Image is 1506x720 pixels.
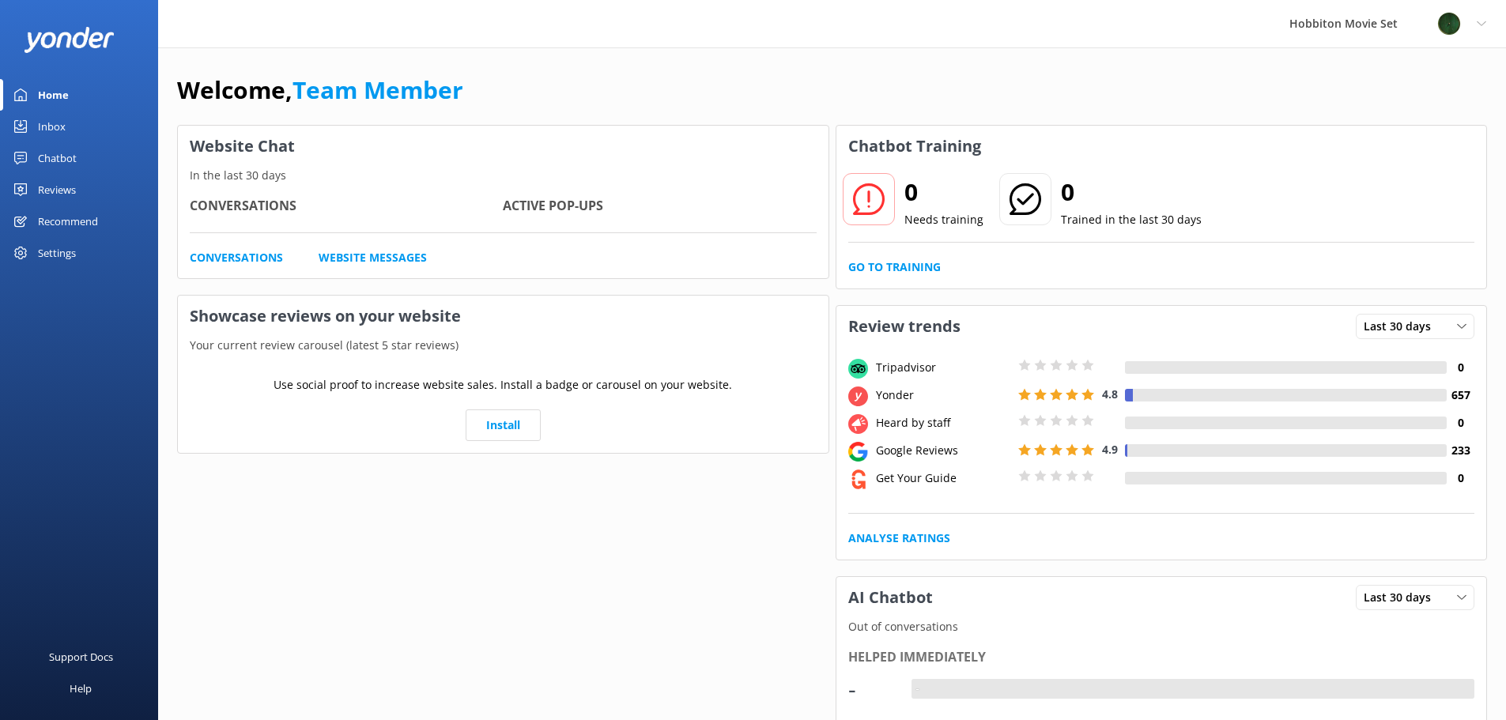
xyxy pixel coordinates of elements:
[70,673,92,704] div: Help
[872,414,1014,432] div: Heard by staff
[177,71,463,109] h1: Welcome,
[872,359,1014,376] div: Tripadvisor
[848,670,896,708] div: -
[912,679,923,699] div: -
[190,196,503,217] h4: Conversations
[466,409,541,441] a: Install
[178,126,828,167] h3: Website Chat
[1447,469,1474,487] h4: 0
[1447,442,1474,459] h4: 233
[872,386,1014,404] div: Yonder
[1447,359,1474,376] h4: 0
[1061,173,1202,211] h2: 0
[1102,442,1118,457] span: 4.9
[872,442,1014,459] div: Google Reviews
[1447,386,1474,404] h4: 657
[848,258,941,276] a: Go to Training
[274,376,732,394] p: Use social proof to increase website sales. Install a badge or carousel on your website.
[836,577,945,618] h3: AI Chatbot
[1364,589,1440,606] span: Last 30 days
[1102,386,1118,401] span: 4.8
[1437,12,1461,36] img: 34-1625720359.png
[178,337,828,354] p: Your current review carousel (latest 5 star reviews)
[38,79,69,111] div: Home
[178,167,828,184] p: In the last 30 days
[38,111,66,142] div: Inbox
[503,196,816,217] h4: Active Pop-ups
[1364,318,1440,335] span: Last 30 days
[848,647,1475,668] div: Helped immediately
[38,237,76,269] div: Settings
[1447,414,1474,432] h4: 0
[38,205,98,237] div: Recommend
[49,641,113,673] div: Support Docs
[38,174,76,205] div: Reviews
[190,249,283,266] a: Conversations
[24,27,115,53] img: yonder-white-logo.png
[293,74,463,106] a: Team Member
[836,306,972,347] h3: Review trends
[848,530,950,547] a: Analyse Ratings
[904,173,983,211] h2: 0
[872,469,1014,487] div: Get Your Guide
[836,618,1487,635] p: Out of conversations
[836,126,993,167] h3: Chatbot Training
[904,211,983,228] p: Needs training
[1061,211,1202,228] p: Trained in the last 30 days
[319,249,427,266] a: Website Messages
[38,142,77,174] div: Chatbot
[178,296,828,337] h3: Showcase reviews on your website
